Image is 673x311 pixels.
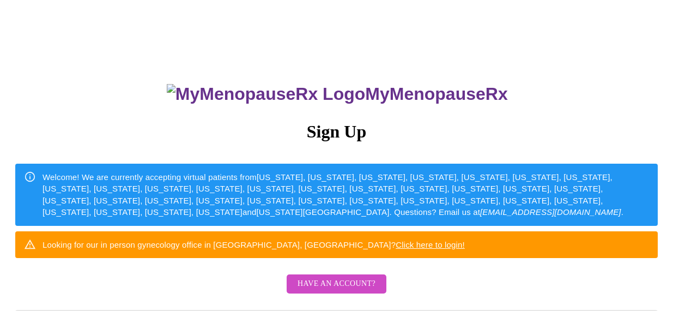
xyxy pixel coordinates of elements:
[298,277,375,291] span: Have an account?
[480,207,621,217] em: [EMAIL_ADDRESS][DOMAIN_NAME]
[287,274,386,294] button: Have an account?
[167,84,365,104] img: MyMenopauseRx Logo
[396,240,465,249] a: Click here to login!
[17,84,658,104] h3: MyMenopauseRx
[43,235,465,255] div: Looking for our in person gynecology office in [GEOGRAPHIC_DATA], [GEOGRAPHIC_DATA]?
[15,122,658,142] h3: Sign Up
[284,286,389,296] a: Have an account?
[43,167,649,223] div: Welcome! We are currently accepting virtual patients from [US_STATE], [US_STATE], [US_STATE], [US...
